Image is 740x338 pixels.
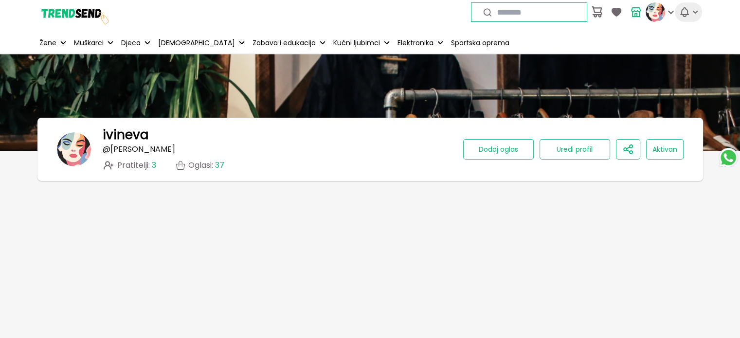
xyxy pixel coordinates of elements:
button: Uredi profil [540,139,610,160]
span: 37 [215,160,224,171]
button: Kućni ljubimci [331,32,392,53]
p: Djeca [121,38,141,48]
button: Muškarci [72,32,115,53]
button: Zabava i edukacija [251,32,327,53]
p: Muškarci [74,38,104,48]
p: Kućni ljubimci [333,38,380,48]
button: Aktivan [646,139,684,160]
p: Elektronika [397,38,433,48]
p: [DEMOGRAPHIC_DATA] [158,38,235,48]
button: [DEMOGRAPHIC_DATA] [156,32,247,53]
p: Oglasi : [188,161,224,170]
span: Pratitelji : [117,161,156,170]
span: Dodaj oglas [479,144,518,154]
a: Sportska oprema [449,32,511,53]
p: Zabava i edukacija [253,38,316,48]
h1: ivineva [103,127,148,142]
button: Djeca [119,32,152,53]
span: 3 [152,160,156,171]
p: Žene [39,38,56,48]
button: Žene [37,32,68,53]
img: banner [57,132,91,166]
p: @ [PERSON_NAME] [103,145,175,154]
button: Elektronika [396,32,445,53]
button: Dodaj oglas [463,139,534,160]
img: profile picture [646,2,665,22]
